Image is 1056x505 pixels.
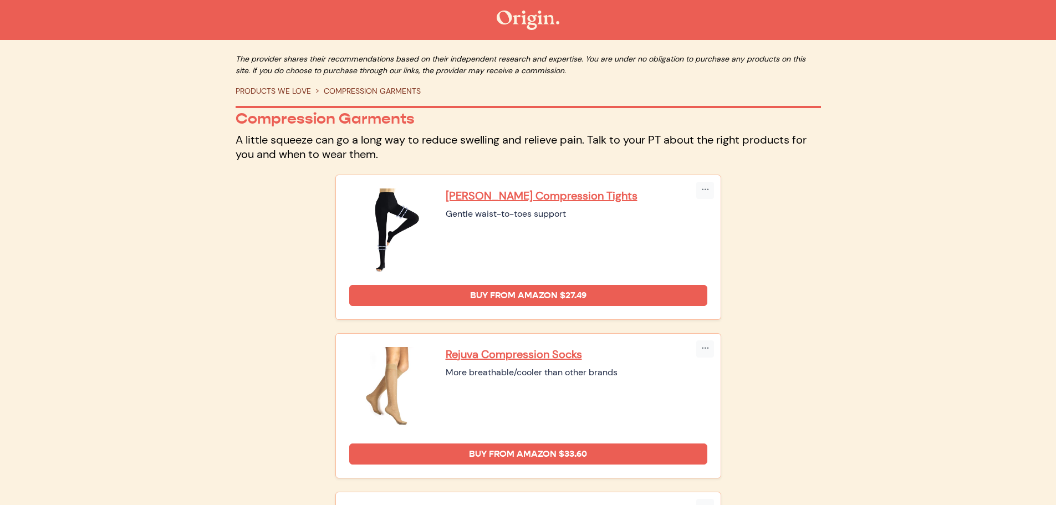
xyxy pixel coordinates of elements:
[349,347,432,430] img: Rejuva Compression Socks
[349,188,432,272] img: Beister Compression Tights
[497,11,559,30] img: The Origin Shop
[311,85,421,97] li: COMPRESSION GARMENTS
[236,86,311,96] a: PRODUCTS WE LOVE
[236,53,821,76] p: The provider shares their recommendations based on their independent research and expertise. You ...
[446,188,707,203] a: [PERSON_NAME] Compression Tights
[236,132,821,161] p: A little squeeze can go a long way to reduce swelling and relieve pain. Talk to your PT about the...
[236,109,821,128] p: Compression Garments
[349,443,707,465] a: Buy from Amazon $33.60
[446,366,707,379] div: More breathable/cooler than other brands
[349,285,707,306] a: Buy from Amazon $27.49
[446,207,707,221] div: Gentle waist-to-toes support
[446,347,707,361] a: Rejuva Compression Socks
